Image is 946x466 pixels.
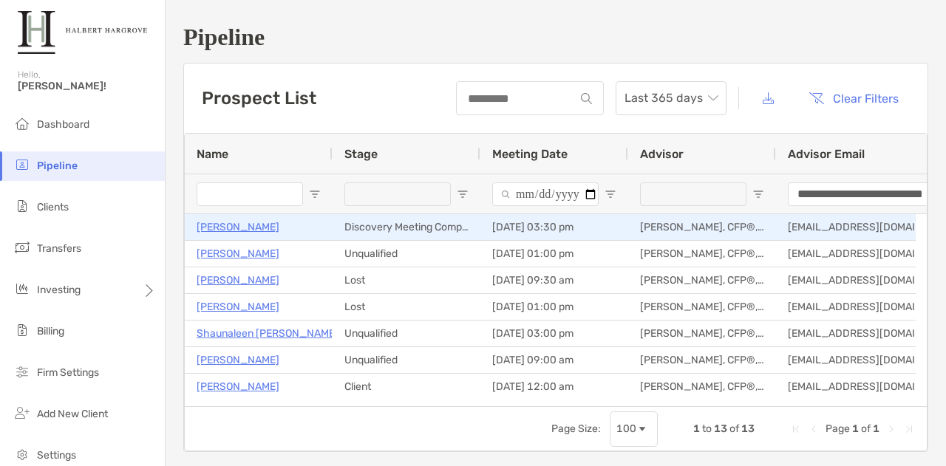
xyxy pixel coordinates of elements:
div: Unqualified [333,347,480,373]
span: [PERSON_NAME]! [18,80,156,92]
span: Settings [37,449,76,462]
span: 1 [852,422,859,435]
img: firm-settings icon [13,363,31,380]
a: [PERSON_NAME] [197,298,279,316]
h1: Pipeline [183,24,928,51]
div: [DATE] 03:00 pm [480,321,628,346]
span: Name [197,147,228,161]
div: Unqualified [333,241,480,267]
button: Clear Filters [797,82,910,114]
div: [DATE] 03:30 pm [480,214,628,240]
input: Meeting Date Filter Input [492,182,599,206]
div: [PERSON_NAME], CFP®, CDFA®, AIF® [628,374,776,400]
span: 1 [873,422,879,435]
span: Firm Settings [37,366,99,379]
img: settings icon [13,445,31,463]
img: pipeline icon [13,156,31,174]
div: Page Size [610,411,658,447]
div: Client [333,374,480,400]
span: of [861,422,871,435]
a: [PERSON_NAME] [197,244,279,263]
a: [PERSON_NAME] [197,218,279,236]
img: dashboard icon [13,114,31,132]
img: billing icon [13,321,31,339]
button: Open Filter Menu [457,188,469,200]
button: Open Filter Menu [309,188,321,200]
div: First Page [790,423,802,435]
span: to [702,422,712,435]
div: [DATE] 01:00 pm [480,294,628,320]
div: [DATE] 12:00 am [480,374,628,400]
div: Last Page [903,423,915,435]
span: of [729,422,739,435]
a: [PERSON_NAME] [197,351,279,369]
input: Name Filter Input [197,182,303,206]
span: Transfers [37,242,81,255]
span: Add New Client [37,408,108,420]
div: Lost [333,267,480,293]
span: 1 [693,422,700,435]
img: Zoe Logo [18,6,147,59]
span: Investing [37,284,81,296]
a: Shaunaleen [PERSON_NAME] [197,324,338,343]
h3: Prospect List [202,88,316,109]
span: Clients [37,201,69,213]
button: Open Filter Menu [752,188,764,200]
div: [PERSON_NAME], CFP®, CDFA®, AIF® [628,267,776,293]
span: Stage [344,147,378,161]
a: [PERSON_NAME] [197,377,279,396]
span: Dashboard [37,118,89,131]
div: Lost [333,294,480,320]
img: add_new_client icon [13,404,31,422]
div: Page Size: [551,422,601,435]
div: Discovery Meeting Complete [333,214,480,240]
div: Previous Page [808,423,820,435]
div: [PERSON_NAME], CFP®, CDFA®, AIF® [628,241,776,267]
img: investing icon [13,280,31,298]
span: Pipeline [37,160,78,172]
img: transfers icon [13,239,31,256]
div: 100 [616,422,636,435]
span: Meeting Date [492,147,568,161]
div: Next Page [885,423,897,435]
span: 13 [714,422,727,435]
img: input icon [581,93,592,104]
div: [DATE] 01:00 pm [480,241,628,267]
a: [PERSON_NAME] [197,271,279,289]
div: Unqualified [333,321,480,346]
div: [PERSON_NAME], CFP®, CDFA®, AIF® [628,321,776,346]
span: 13 [741,422,755,435]
div: [PERSON_NAME], CFP®, CDFA®, AIF® [628,214,776,240]
img: clients icon [13,197,31,215]
div: [DATE] 09:30 am [480,267,628,293]
div: [DATE] 09:00 am [480,347,628,373]
div: [PERSON_NAME], CFP®, CDFA®, AIF® [628,347,776,373]
span: Advisor [640,147,684,161]
div: [PERSON_NAME], CFP®, CDFA®, AIF® [628,294,776,320]
button: Open Filter Menu [605,188,616,200]
span: Last 365 days [625,82,718,114]
span: Advisor Email [788,147,865,161]
span: Page [826,422,850,435]
span: Billing [37,325,64,337]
